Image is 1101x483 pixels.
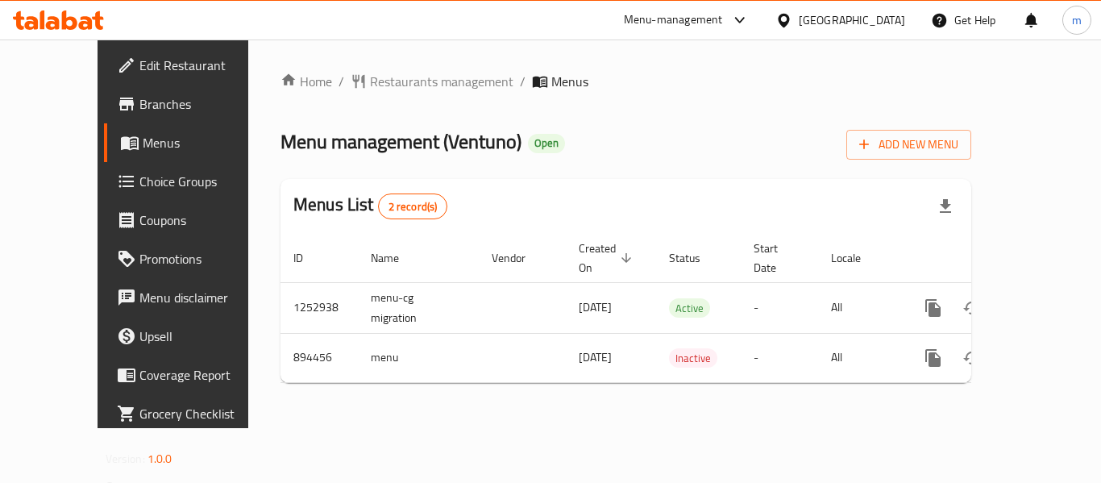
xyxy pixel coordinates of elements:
[371,248,420,268] span: Name
[520,72,526,91] li: /
[139,327,268,346] span: Upsell
[104,162,281,201] a: Choice Groups
[139,56,268,75] span: Edit Restaurant
[846,130,971,160] button: Add New Menu
[926,187,965,226] div: Export file
[104,356,281,394] a: Coverage Report
[901,234,1082,283] th: Actions
[143,133,268,152] span: Menus
[370,72,513,91] span: Restaurants management
[104,278,281,317] a: Menu disclaimer
[669,349,717,368] span: Inactive
[104,239,281,278] a: Promotions
[139,94,268,114] span: Branches
[669,298,710,318] div: Active
[139,172,268,191] span: Choice Groups
[741,282,818,333] td: -
[293,193,447,219] h2: Menus List
[1072,11,1082,29] span: m
[953,339,991,377] button: Change Status
[147,448,172,469] span: 1.0.0
[953,289,991,327] button: Change Status
[139,288,268,307] span: Menu disclaimer
[280,333,358,382] td: 894456
[280,234,1082,383] table: enhanced table
[669,248,721,268] span: Status
[280,72,332,91] a: Home
[139,249,268,269] span: Promotions
[579,297,612,318] span: [DATE]
[624,10,723,30] div: Menu-management
[741,333,818,382] td: -
[579,347,612,368] span: [DATE]
[754,239,799,277] span: Start Date
[914,289,953,327] button: more
[859,135,958,155] span: Add New Menu
[669,348,717,368] div: Inactive
[104,394,281,433] a: Grocery Checklist
[139,210,268,230] span: Coupons
[579,239,637,277] span: Created On
[139,404,268,423] span: Grocery Checklist
[139,365,268,385] span: Coverage Report
[351,72,513,91] a: Restaurants management
[280,282,358,333] td: 1252938
[831,248,882,268] span: Locale
[914,339,953,377] button: more
[818,282,901,333] td: All
[492,248,546,268] span: Vendor
[551,72,588,91] span: Menus
[818,333,901,382] td: All
[339,72,344,91] li: /
[379,199,447,214] span: 2 record(s)
[106,448,145,469] span: Version:
[104,85,281,123] a: Branches
[799,11,905,29] div: [GEOGRAPHIC_DATA]
[104,317,281,356] a: Upsell
[528,134,565,153] div: Open
[358,333,479,382] td: menu
[358,282,479,333] td: menu-cg migration
[528,136,565,150] span: Open
[293,248,324,268] span: ID
[104,46,281,85] a: Edit Restaurant
[280,123,521,160] span: Menu management ( Ventuno )
[669,299,710,318] span: Active
[104,123,281,162] a: Menus
[280,72,971,91] nav: breadcrumb
[104,201,281,239] a: Coupons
